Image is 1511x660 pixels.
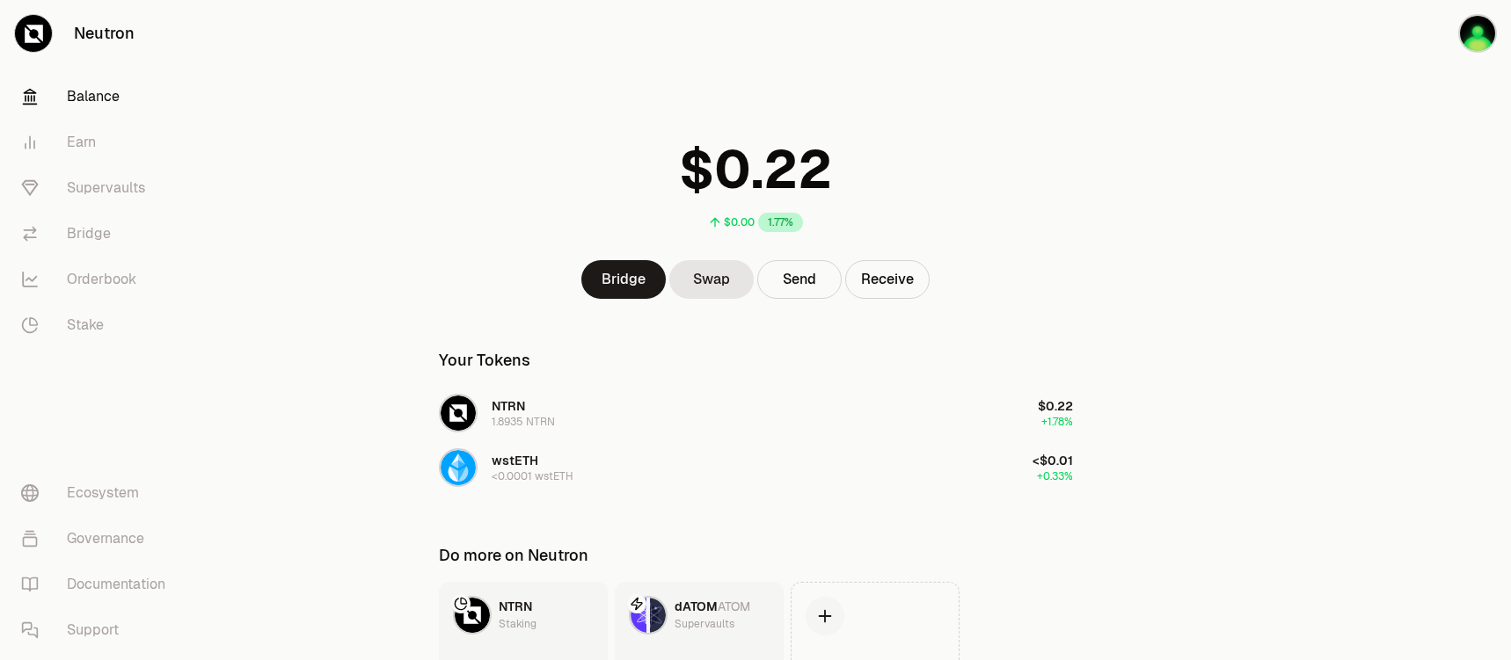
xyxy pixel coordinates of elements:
span: +0.33% [1037,469,1073,483]
a: Bridge [7,211,190,257]
a: Stake [7,302,190,348]
a: Ecosystem [7,470,190,516]
div: <0.0001 wstETH [492,469,573,483]
a: Orderbook [7,257,190,302]
button: wstETH LogowstETH<0.0001 wstETH<$0.01+0.33% [428,441,1084,494]
div: 1.77% [758,213,803,232]
span: wstETH [492,453,538,468]
img: Blue Ledger [1460,16,1495,51]
button: NTRN LogoNTRN1.8935 NTRN$0.22+1.78% [428,387,1084,439]
button: Send [757,260,842,299]
a: Earn [7,120,190,165]
span: ATOM [718,598,750,614]
div: Your Tokens [439,348,530,373]
div: Supervaults [675,615,734,633]
img: NTRN Logo [441,395,476,431]
img: ATOM Logo [650,598,666,633]
div: 1.8935 NTRN [492,415,555,429]
a: Supervaults [7,165,190,211]
img: NTRN Logo [455,598,490,633]
img: dATOM Logo [631,598,646,633]
div: Do more on Neutron [439,543,588,568]
span: NTRN [499,598,532,614]
a: Swap [669,260,754,299]
span: NTRN [492,398,525,414]
a: Support [7,607,190,653]
a: Bridge [581,260,666,299]
span: $0.22 [1038,398,1073,414]
button: Receive [845,260,930,299]
a: Documentation [7,562,190,607]
span: +1.78% [1041,415,1073,429]
img: wstETH Logo [441,450,476,485]
div: Staking [499,615,537,633]
a: Governance [7,516,190,562]
div: $0.00 [724,215,755,229]
span: dATOM [675,598,718,614]
a: Balance [7,74,190,120]
span: <$0.01 [1033,453,1073,468]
